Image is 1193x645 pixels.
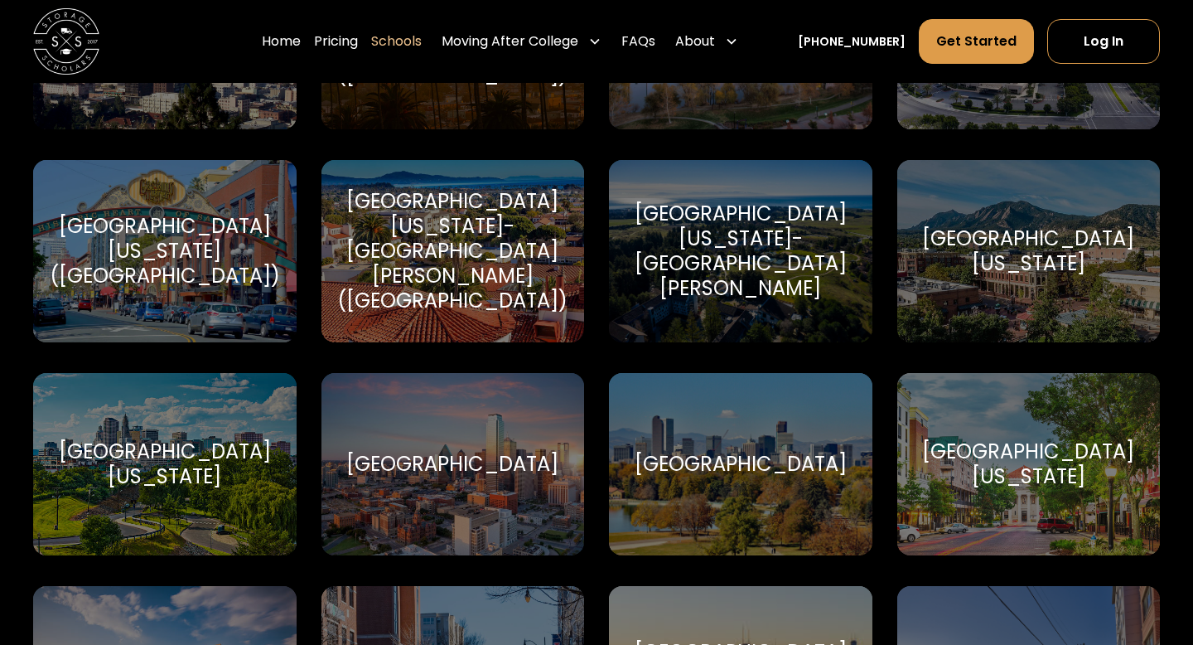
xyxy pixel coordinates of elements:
[435,18,608,65] div: Moving After College
[33,373,297,555] a: Go to selected school
[919,19,1034,64] a: Get Started
[609,160,872,342] a: Go to selected school
[897,160,1161,342] a: Go to selected school
[346,452,558,477] div: [GEOGRAPHIC_DATA]
[50,214,280,289] div: [GEOGRAPHIC_DATA][US_STATE] ([GEOGRAPHIC_DATA])
[917,226,1141,276] div: [GEOGRAPHIC_DATA][US_STATE]
[1047,19,1160,64] a: Log In
[798,33,906,51] a: [PHONE_NUMBER]
[314,18,358,65] a: Pricing
[675,32,715,51] div: About
[262,18,301,65] a: Home
[669,18,745,65] div: About
[897,373,1161,555] a: Go to selected school
[609,373,872,555] a: Go to selected school
[33,8,99,75] img: Storage Scholars main logo
[635,452,847,477] div: [GEOGRAPHIC_DATA]
[33,160,297,342] a: Go to selected school
[321,373,585,555] a: Go to selected school
[629,201,852,301] div: [GEOGRAPHIC_DATA][US_STATE]-[GEOGRAPHIC_DATA][PERSON_NAME]
[917,439,1141,489] div: [GEOGRAPHIC_DATA][US_STATE]
[321,160,585,342] a: Go to selected school
[371,18,422,65] a: Schools
[621,18,655,65] a: FAQs
[53,439,277,489] div: [GEOGRAPHIC_DATA][US_STATE]
[442,32,578,51] div: Moving After College
[337,189,568,313] div: [GEOGRAPHIC_DATA][US_STATE]-[GEOGRAPHIC_DATA][PERSON_NAME] ([GEOGRAPHIC_DATA])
